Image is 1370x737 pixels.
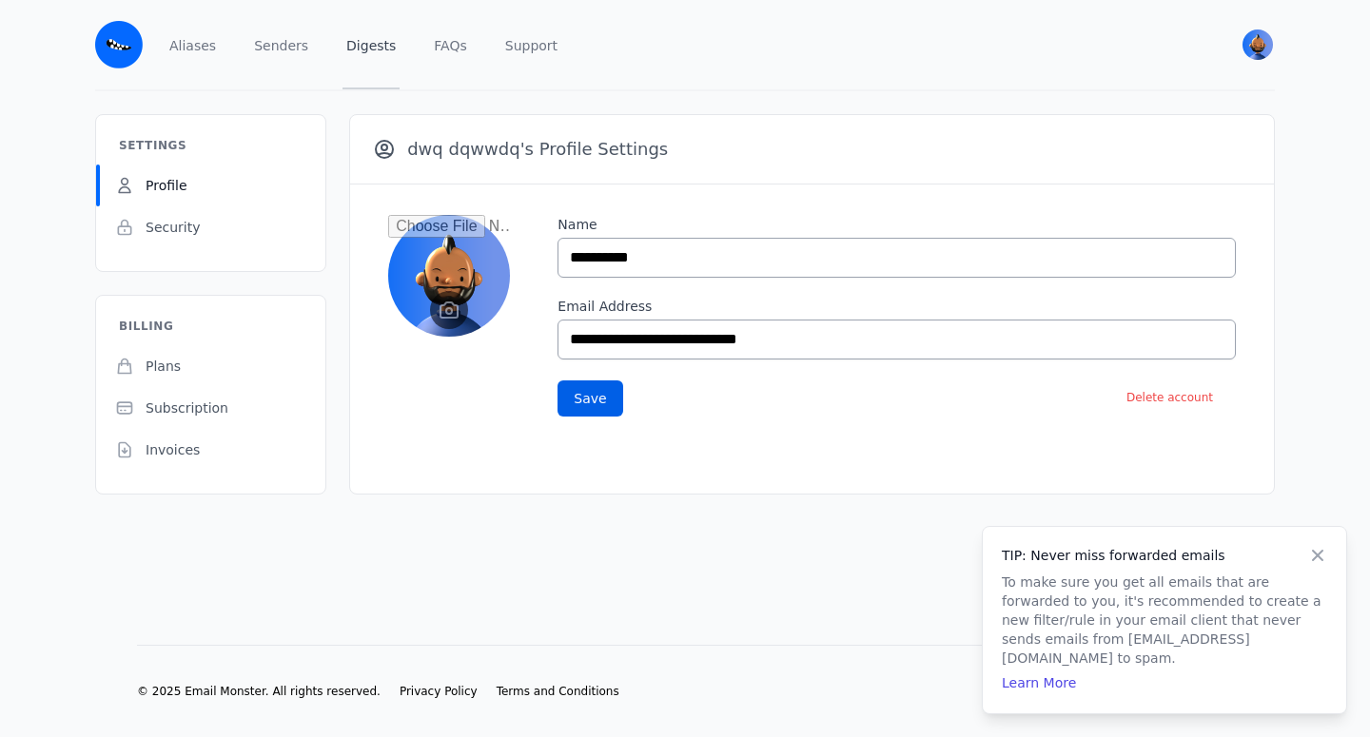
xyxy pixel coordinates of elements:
span: Plans [146,357,181,376]
a: Learn More [1002,675,1076,690]
span: Subscription [146,398,228,417]
li: © 2025 Email Monster. All rights reserved. [137,684,381,699]
label: Email Address [558,297,1236,316]
a: Subscription [96,387,325,429]
label: Name [558,215,1236,234]
span: Privacy Policy [400,685,478,698]
button: Delete account [1111,378,1228,417]
span: Invoices [146,440,200,459]
button: User menu [1241,28,1275,62]
a: Security [96,206,325,248]
h4: TIP: Never miss forwarded emails [1002,546,1327,565]
h3: dwq dqwwdq's Profile Settings [373,138,668,161]
span: Terms and Conditions [497,685,619,698]
p: To make sure you get all emails that are forwarded to you, it's recommended to create a new filte... [1002,572,1327,668]
a: Invoices [96,429,325,471]
img: Email Monster [95,21,143,68]
a: Terms and Conditions [497,684,619,699]
img: dwq dqwwdq's Avatar [1243,29,1273,60]
h3: Billing [96,319,196,345]
a: Profile [96,165,325,206]
a: Privacy Policy [400,684,478,699]
h3: Settings [96,138,209,165]
button: Save [558,380,622,417]
a: Plans [96,345,325,387]
span: Security [146,218,201,237]
span: Profile [146,176,187,195]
